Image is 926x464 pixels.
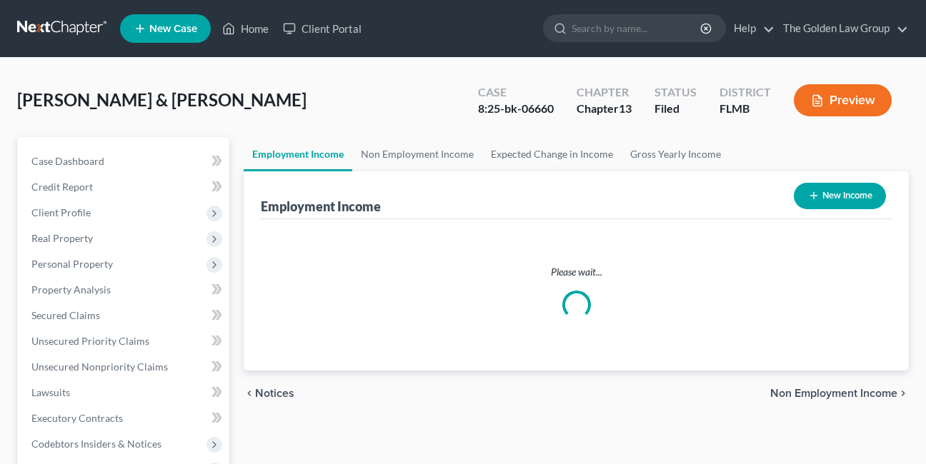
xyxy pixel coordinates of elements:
a: Client Portal [276,16,369,41]
span: Secured Claims [31,309,100,321]
a: Secured Claims [20,303,229,328]
span: Lawsuits [31,386,70,398]
a: Case Dashboard [20,148,229,174]
span: Codebtors Insiders & Notices [31,438,161,450]
a: The Golden Law Group [776,16,908,41]
button: Non Employment Income chevron_right [770,388,909,399]
span: Notices [255,388,294,399]
button: New Income [794,183,886,209]
span: 13 [619,101,632,115]
div: Case [478,84,554,101]
div: Employment Income [261,198,381,215]
div: FLMB [720,101,771,117]
button: chevron_left Notices [244,388,294,399]
a: Executory Contracts [20,405,229,431]
span: Property Analysis [31,283,111,296]
a: Non Employment Income [352,137,482,171]
div: Filed [654,101,697,117]
a: Employment Income [244,137,352,171]
a: Unsecured Nonpriority Claims [20,354,229,380]
span: Non Employment Income [770,388,897,399]
span: Case Dashboard [31,155,104,167]
span: Client Profile [31,206,91,218]
div: 8:25-bk-06660 [478,101,554,117]
div: Chapter [577,84,632,101]
span: Unsecured Priority Claims [31,335,149,347]
a: Help [727,16,775,41]
i: chevron_right [897,388,909,399]
a: Unsecured Priority Claims [20,328,229,354]
div: Status [654,84,697,101]
button: Preview [794,84,892,116]
span: Personal Property [31,258,113,270]
span: Real Property [31,232,93,244]
span: Executory Contracts [31,412,123,424]
span: [PERSON_NAME] & [PERSON_NAME] [17,89,307,110]
i: chevron_left [244,388,255,399]
div: District [720,84,771,101]
input: Search by name... [572,15,702,41]
a: Property Analysis [20,277,229,303]
a: Home [215,16,276,41]
span: Credit Report [31,181,93,193]
span: Unsecured Nonpriority Claims [31,360,168,373]
div: Chapter [577,101,632,117]
a: Gross Yearly Income [622,137,730,171]
a: Lawsuits [20,380,229,405]
span: New Case [149,24,197,34]
a: Credit Report [20,174,229,200]
a: Expected Change in Income [482,137,622,171]
p: Please wait... [272,265,880,279]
